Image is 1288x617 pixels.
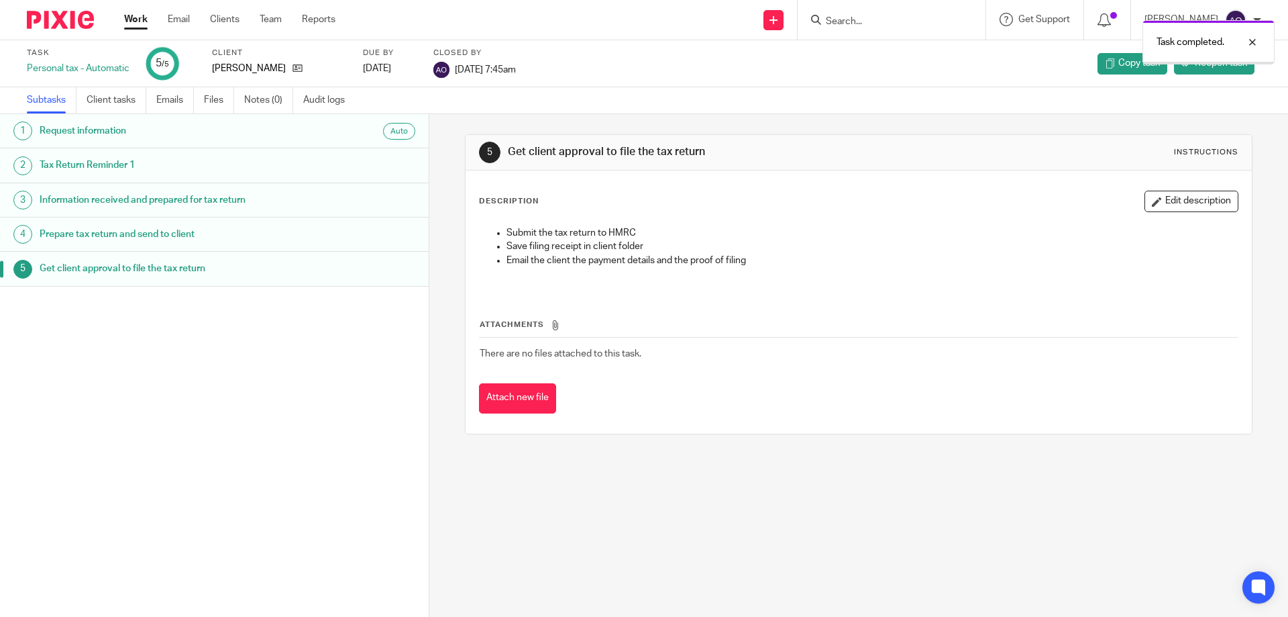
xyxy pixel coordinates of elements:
[455,64,516,74] span: [DATE] 7:45am
[13,191,32,209] div: 3
[212,62,286,75] p: [PERSON_NAME]
[1144,191,1238,212] button: Edit description
[40,258,290,279] h1: Get client approval to file the tax return
[479,383,556,414] button: Attach new file
[162,60,169,68] small: /5
[480,349,641,359] span: There are no files attached to this task.
[212,48,346,58] label: Client
[156,87,194,113] a: Emails
[506,254,1237,267] p: Email the client the payment details and the proof of filing
[124,13,148,26] a: Work
[433,48,516,58] label: Closed by
[40,190,290,210] h1: Information received and prepared for tax return
[87,87,146,113] a: Client tasks
[1174,147,1238,158] div: Instructions
[27,62,129,75] div: Personal tax - Automatic
[479,196,539,207] p: Description
[27,48,129,58] label: Task
[156,56,169,71] div: 5
[13,156,32,175] div: 2
[27,87,76,113] a: Subtasks
[40,224,290,244] h1: Prepare tax return and send to client
[508,145,888,159] h1: Get client approval to file the tax return
[479,142,500,163] div: 5
[433,62,449,78] img: svg%3E
[244,87,293,113] a: Notes (0)
[204,87,234,113] a: Files
[13,122,32,140] div: 1
[1225,9,1246,31] img: svg%3E
[168,13,190,26] a: Email
[13,225,32,244] div: 4
[13,260,32,279] div: 5
[302,13,335,26] a: Reports
[40,155,290,175] h1: Tax Return Reminder 1
[210,13,239,26] a: Clients
[27,11,94,29] img: Pixie
[480,321,544,328] span: Attachments
[506,240,1237,253] p: Save filing receipt in client folder
[303,87,355,113] a: Audit logs
[1157,36,1224,49] p: Task completed.
[260,13,282,26] a: Team
[363,48,417,58] label: Due by
[40,121,290,141] h1: Request information
[506,226,1237,240] p: Submit the tax return to HMRC
[383,123,415,140] div: Auto
[363,62,417,75] div: [DATE]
